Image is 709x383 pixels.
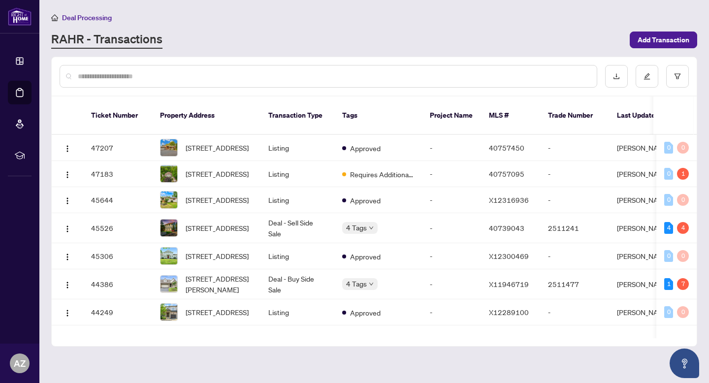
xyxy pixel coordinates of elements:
[83,243,152,269] td: 45306
[346,222,367,233] span: 4 Tags
[677,168,689,180] div: 1
[664,222,673,234] div: 4
[186,194,249,205] span: [STREET_ADDRESS]
[489,169,524,178] span: 40757095
[64,253,71,261] img: Logo
[422,299,481,325] td: -
[60,276,75,292] button: Logo
[540,135,609,161] td: -
[613,73,620,80] span: download
[161,276,177,292] img: thumbnail-img
[161,304,177,320] img: thumbnail-img
[630,32,697,48] button: Add Transaction
[422,135,481,161] td: -
[83,135,152,161] td: 47207
[540,299,609,325] td: -
[422,96,481,135] th: Project Name
[664,168,673,180] div: 0
[64,309,71,317] img: Logo
[51,31,162,49] a: RAHR - Transactions
[346,278,367,289] span: 4 Tags
[369,282,374,287] span: down
[664,306,673,318] div: 0
[670,349,699,378] button: Open asap
[489,223,524,232] span: 40739043
[260,161,334,187] td: Listing
[489,252,529,260] span: X12300469
[350,307,381,318] span: Approved
[83,269,152,299] td: 44386
[677,278,689,290] div: 7
[60,192,75,208] button: Logo
[664,194,673,206] div: 0
[64,171,71,179] img: Logo
[161,191,177,208] img: thumbnail-img
[260,269,334,299] td: Deal - Buy Side Sale
[14,356,26,370] span: AZ
[60,248,75,264] button: Logo
[83,213,152,243] td: 45526
[609,96,683,135] th: Last Updated By
[161,248,177,264] img: thumbnail-img
[540,161,609,187] td: -
[674,73,681,80] span: filter
[186,251,249,261] span: [STREET_ADDRESS]
[489,308,529,317] span: X12289100
[64,281,71,289] img: Logo
[62,13,112,22] span: Deal Processing
[350,251,381,262] span: Approved
[64,197,71,205] img: Logo
[540,213,609,243] td: 2511241
[186,142,249,153] span: [STREET_ADDRESS]
[260,187,334,213] td: Listing
[260,135,334,161] td: Listing
[489,195,529,204] span: X12316936
[60,140,75,156] button: Logo
[609,135,683,161] td: [PERSON_NAME]
[161,165,177,182] img: thumbnail-img
[422,243,481,269] td: -
[422,213,481,243] td: -
[64,145,71,153] img: Logo
[422,269,481,299] td: -
[350,169,414,180] span: Requires Additional Docs
[664,250,673,262] div: 0
[609,243,683,269] td: [PERSON_NAME]
[161,220,177,236] img: thumbnail-img
[666,65,689,88] button: filter
[422,187,481,213] td: -
[489,143,524,152] span: 40757450
[60,304,75,320] button: Logo
[605,65,628,88] button: download
[664,278,673,290] div: 1
[489,280,529,288] span: X11946719
[677,142,689,154] div: 0
[540,269,609,299] td: 2511477
[186,307,249,318] span: [STREET_ADDRESS]
[152,96,260,135] th: Property Address
[186,168,249,179] span: [STREET_ADDRESS]
[609,161,683,187] td: [PERSON_NAME]
[186,223,249,233] span: [STREET_ADDRESS]
[369,225,374,230] span: down
[677,222,689,234] div: 4
[638,32,689,48] span: Add Transaction
[677,250,689,262] div: 0
[60,220,75,236] button: Logo
[83,187,152,213] td: 45644
[644,73,650,80] span: edit
[609,269,683,299] td: [PERSON_NAME]
[540,187,609,213] td: -
[8,7,32,26] img: logo
[609,187,683,213] td: [PERSON_NAME]
[350,195,381,206] span: Approved
[540,96,609,135] th: Trade Number
[260,213,334,243] td: Deal - Sell Side Sale
[540,243,609,269] td: -
[609,213,683,243] td: [PERSON_NAME]
[161,139,177,156] img: thumbnail-img
[260,299,334,325] td: Listing
[83,96,152,135] th: Ticket Number
[51,14,58,21] span: home
[677,194,689,206] div: 0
